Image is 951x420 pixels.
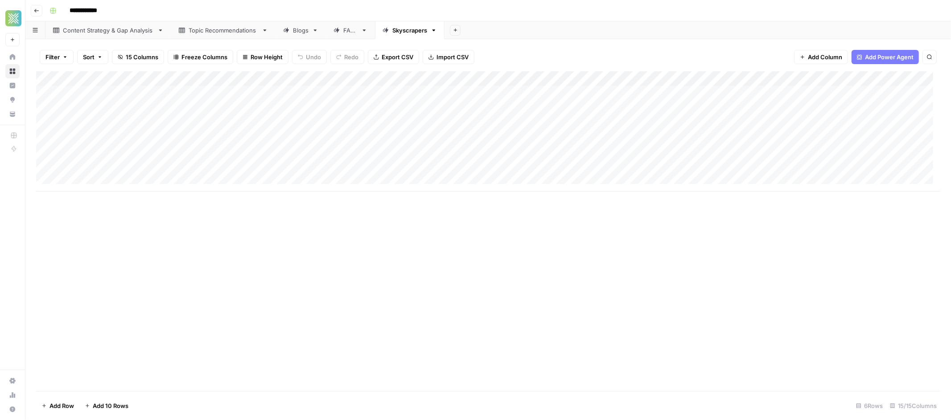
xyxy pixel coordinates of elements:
span: Filter [45,53,60,61]
button: Filter [40,50,74,64]
span: Add Power Agent [865,53,914,61]
span: Sort [83,53,95,61]
a: Insights [5,78,20,93]
div: FAQs [343,26,358,35]
button: Add Row [36,399,79,413]
button: 15 Columns [112,50,164,64]
div: 6 Rows [852,399,886,413]
span: 15 Columns [126,53,158,61]
a: Content Strategy & Gap Analysis [45,21,171,39]
div: Topic Recommendations [189,26,258,35]
button: Add 10 Rows [79,399,134,413]
a: Opportunities [5,93,20,107]
a: Settings [5,374,20,388]
button: Freeze Columns [168,50,233,64]
button: Help + Support [5,402,20,416]
span: Export CSV [382,53,413,61]
button: Redo [330,50,364,64]
button: Workspace: Xponent21 [5,7,20,29]
a: Your Data [5,107,20,121]
a: Usage [5,388,20,402]
div: Content Strategy & Gap Analysis [63,26,154,35]
span: Redo [344,53,358,61]
span: Add Column [808,53,842,61]
a: Browse [5,64,20,78]
div: Skyscrapers [392,26,427,35]
span: Import CSV [436,53,469,61]
button: Export CSV [368,50,419,64]
div: 15/15 Columns [886,399,940,413]
a: Blogs [276,21,326,39]
button: Add Power Agent [852,50,919,64]
span: Add 10 Rows [93,401,128,410]
a: Skyscrapers [375,21,445,39]
a: FAQs [326,21,375,39]
span: Undo [306,53,321,61]
span: Add Row [49,401,74,410]
span: Freeze Columns [181,53,227,61]
span: Row Height [251,53,283,61]
a: Topic Recommendations [171,21,276,39]
button: Undo [292,50,327,64]
button: Add Column [794,50,848,64]
button: Row Height [237,50,288,64]
div: Blogs [293,26,309,35]
a: Home [5,50,20,64]
button: Sort [77,50,108,64]
img: Xponent21 Logo [5,10,21,26]
button: Import CSV [423,50,474,64]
